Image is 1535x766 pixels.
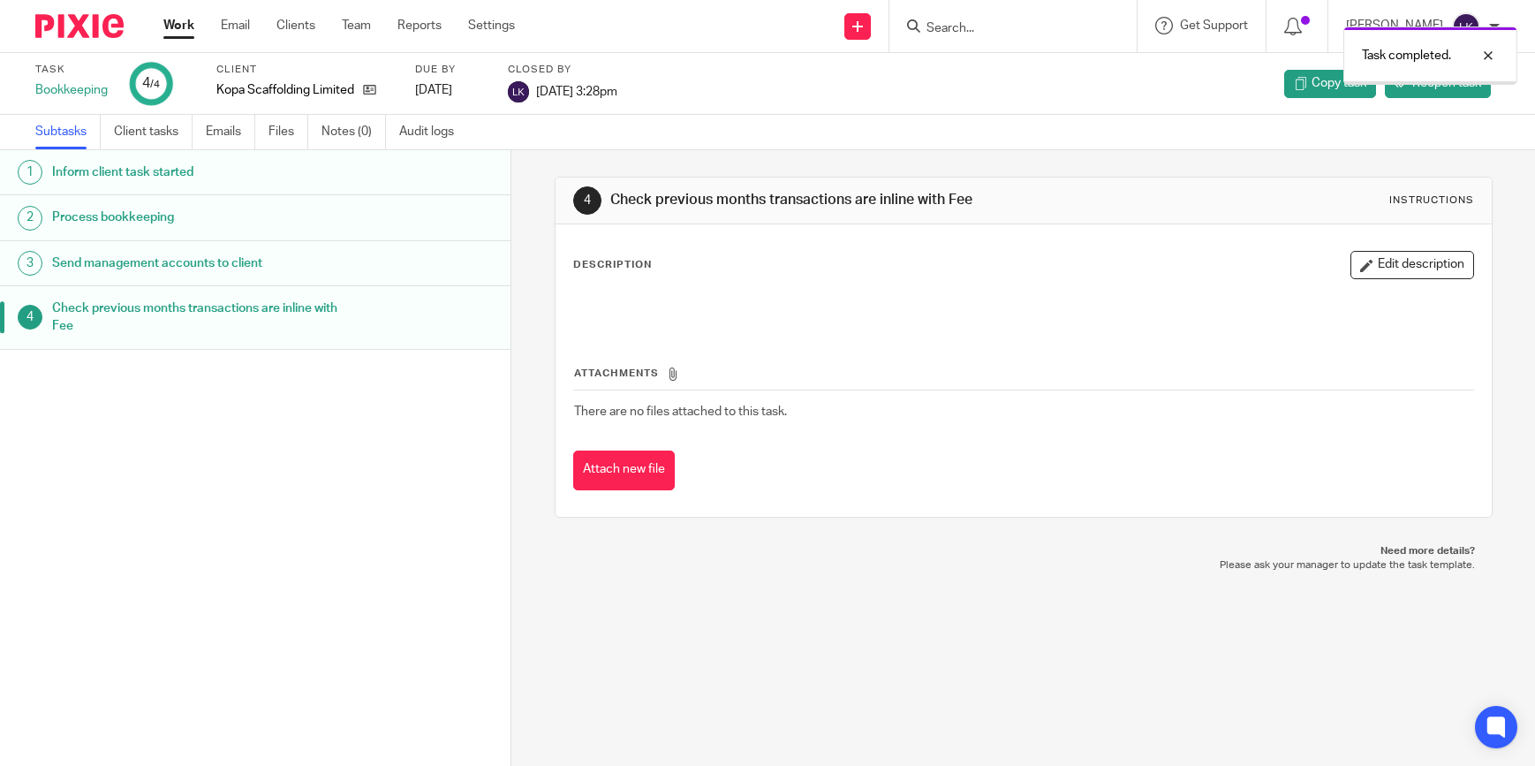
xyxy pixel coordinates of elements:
[268,115,308,149] a: Files
[52,250,346,277] h1: Send management accounts to client
[35,115,101,149] a: Subtasks
[342,17,371,34] a: Team
[216,63,393,77] label: Client
[574,406,787,418] span: There are no files attached to this task.
[18,305,42,330] div: 4
[508,81,529,102] img: svg%3E
[18,251,42,276] div: 3
[35,63,108,77] label: Task
[321,115,386,149] a: Notes (0)
[536,85,617,97] span: [DATE] 3:28pm
[1362,47,1451,64] p: Task completed.
[142,73,160,94] div: 4
[415,63,486,77] label: Due by
[573,186,601,215] div: 4
[574,368,659,378] span: Attachments
[206,115,255,149] a: Emails
[216,81,354,99] p: Kopa Scaffolding Limited
[572,558,1475,573] p: Please ask your manager to update the task template.
[18,160,42,185] div: 1
[52,204,346,231] h1: Process bookkeeping
[1389,193,1474,208] div: Instructions
[35,81,108,99] div: Bookkeeping
[1350,251,1474,279] button: Edit description
[610,191,1061,209] h1: Check previous months transactions are inline with Fee
[508,63,617,77] label: Closed by
[221,17,250,34] a: Email
[276,17,315,34] a: Clients
[150,80,160,89] small: /4
[114,115,193,149] a: Client tasks
[1452,12,1480,41] img: svg%3E
[18,206,42,231] div: 2
[397,17,442,34] a: Reports
[163,17,194,34] a: Work
[468,17,515,34] a: Settings
[415,81,486,99] div: [DATE]
[52,295,346,340] h1: Check previous months transactions are inline with Fee
[572,544,1475,558] p: Need more details?
[399,115,467,149] a: Audit logs
[52,159,346,186] h1: Inform client task started
[573,451,675,490] button: Attach new file
[35,14,124,38] img: Pixie
[573,258,652,272] p: Description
